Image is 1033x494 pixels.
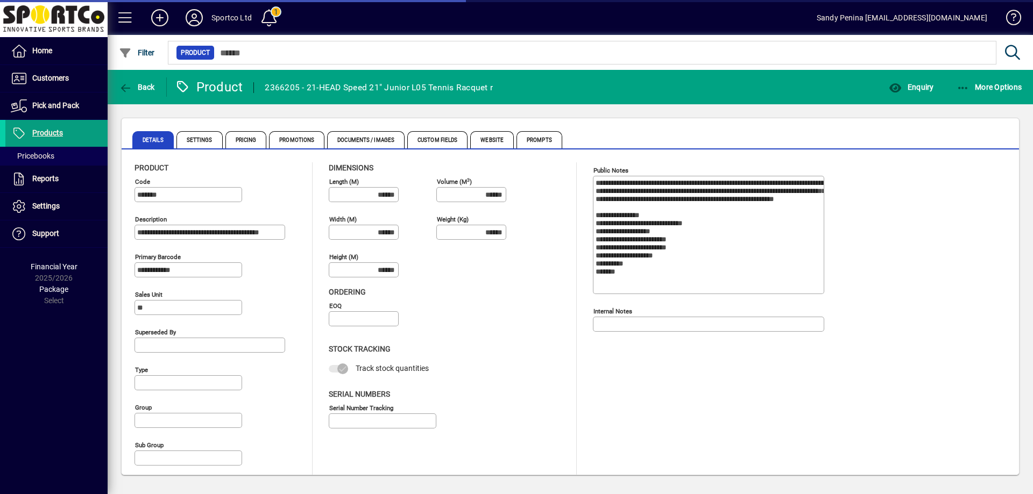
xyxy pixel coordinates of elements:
[116,77,158,97] button: Back
[516,131,562,148] span: Prompts
[135,291,162,298] mat-label: Sales unit
[135,178,150,185] mat-label: Code
[470,131,514,148] span: Website
[175,78,243,96] div: Product
[132,131,174,148] span: Details
[998,2,1020,37] a: Knowledge Base
[356,364,429,373] span: Track stock quantities
[135,253,181,261] mat-label: Primary barcode
[329,163,373,172] span: Dimensions
[32,46,52,55] span: Home
[265,79,493,96] div: 2366205 - 21-HEAD Speed 21" Junior L05 Tennis Racquet r
[817,9,987,26] div: Sandy Penina [EMAIL_ADDRESS][DOMAIN_NAME]
[329,288,366,296] span: Ordering
[11,152,54,160] span: Pricebooks
[593,307,632,315] mat-label: Internal Notes
[329,253,358,261] mat-label: Height (m)
[5,220,108,247] a: Support
[31,262,77,271] span: Financial Year
[329,216,357,223] mat-label: Width (m)
[327,131,405,148] span: Documents / Images
[329,390,390,398] span: Serial Numbers
[5,65,108,92] a: Customers
[269,131,324,148] span: Promotions
[119,83,155,91] span: Back
[886,77,936,97] button: Enquiry
[437,216,469,223] mat-label: Weight (Kg)
[181,47,210,58] span: Product
[143,8,177,27] button: Add
[32,174,59,183] span: Reports
[119,48,155,57] span: Filter
[329,302,342,310] mat-label: EOQ
[32,128,63,137] span: Products
[889,83,933,91] span: Enquiry
[329,404,393,411] mat-label: Serial Number tracking
[116,43,158,62] button: Filter
[5,147,108,165] a: Pricebooks
[593,167,628,174] mat-label: Public Notes
[135,404,152,411] mat-label: Group
[135,441,164,449] mat-label: Sub group
[108,77,167,97] app-page-header-button: Back
[32,229,59,238] span: Support
[135,366,148,374] mat-label: Type
[5,193,108,220] a: Settings
[954,77,1025,97] button: More Options
[467,177,470,182] sup: 3
[32,202,60,210] span: Settings
[957,83,1022,91] span: More Options
[211,9,252,26] div: Sportco Ltd
[32,74,69,82] span: Customers
[39,285,68,293] span: Package
[329,178,359,185] mat-label: Length (m)
[135,216,167,223] mat-label: Description
[437,178,472,185] mat-label: Volume (m )
[329,345,391,353] span: Stock Tracking
[5,92,108,119] a: Pick and Pack
[5,38,108,65] a: Home
[177,8,211,27] button: Profile
[176,131,223,148] span: Settings
[32,101,79,110] span: Pick and Pack
[135,328,176,336] mat-label: Superseded by
[407,131,468,148] span: Custom Fields
[135,163,168,172] span: Product
[5,166,108,192] a: Reports
[225,131,267,148] span: Pricing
